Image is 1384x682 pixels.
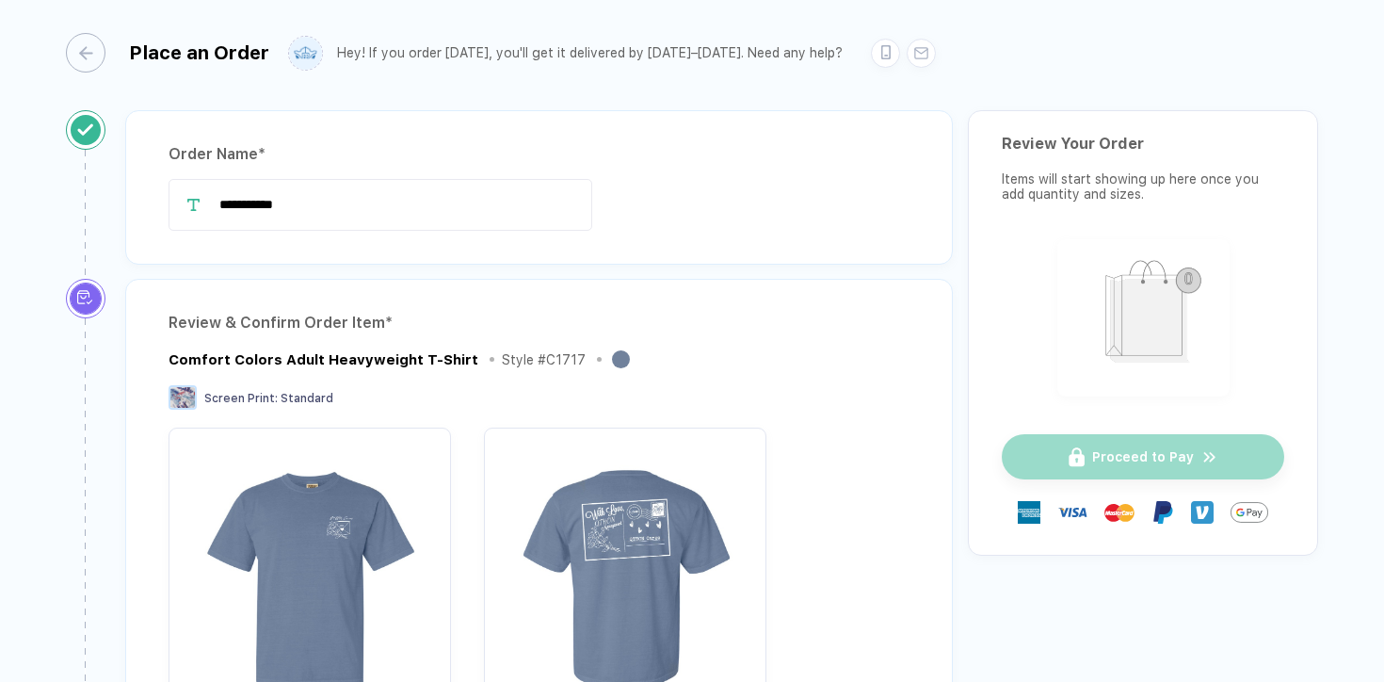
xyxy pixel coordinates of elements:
[281,392,333,405] span: Standard
[169,351,478,368] div: Comfort Colors Adult Heavyweight T-Shirt
[1104,497,1135,528] img: master-card
[1191,501,1214,524] img: Venmo
[502,352,586,367] div: Style # C1717
[289,37,322,70] img: user profile
[204,392,278,405] span: Screen Print :
[1151,501,1174,524] img: Paypal
[1066,248,1221,384] img: shopping_bag.png
[169,308,909,338] div: Review & Confirm Order Item
[129,41,269,64] div: Place an Order
[1231,494,1268,531] img: GPay
[1057,497,1087,528] img: visa
[1002,171,1284,202] div: Items will start showing up here once you add quantity and sizes.
[1018,501,1040,524] img: express
[169,385,197,410] img: Screen Print
[169,139,909,170] div: Order Name
[337,45,843,61] div: Hey! If you order [DATE], you'll get it delivered by [DATE]–[DATE]. Need any help?
[1002,135,1284,153] div: Review Your Order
